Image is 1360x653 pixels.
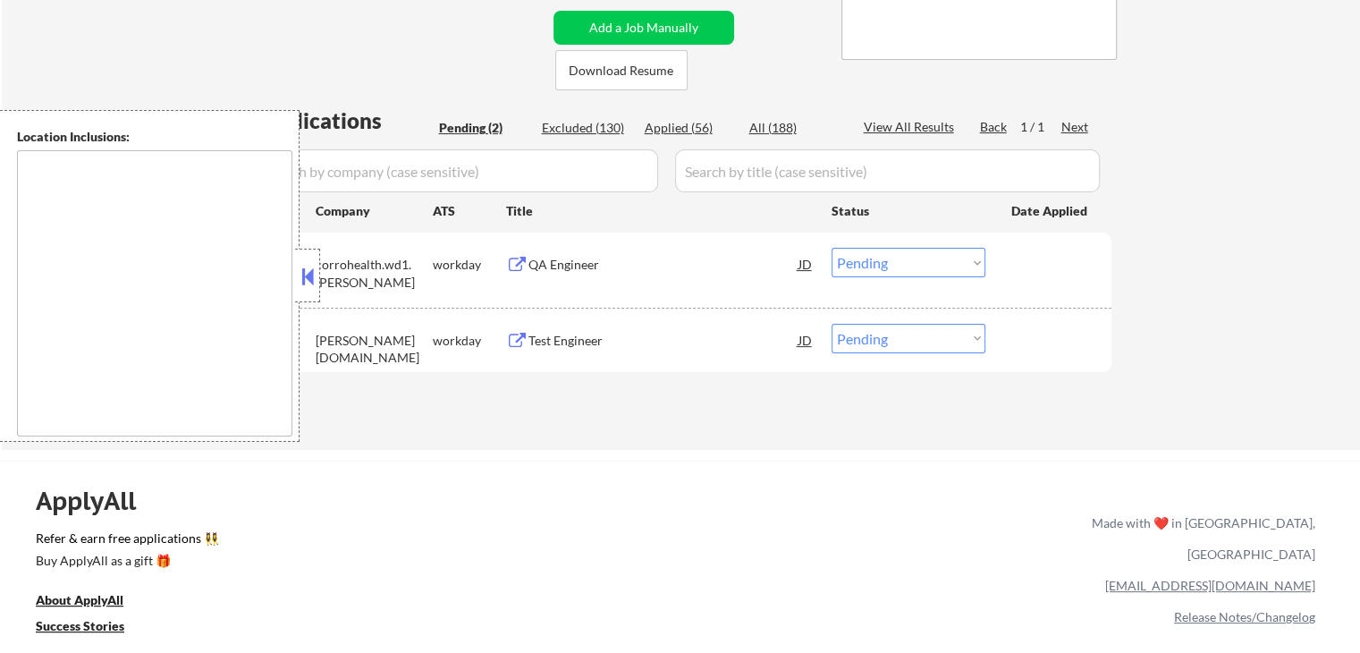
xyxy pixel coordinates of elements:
div: Buy ApplyAll as a gift 🎁 [36,555,215,567]
div: JD [797,248,815,280]
a: About ApplyAll [36,590,148,613]
a: [EMAIL_ADDRESS][DOMAIN_NAME] [1105,578,1315,593]
input: Search by company (case sensitive) [256,149,658,192]
div: [PERSON_NAME][DOMAIN_NAME] [316,332,433,367]
div: workday [433,256,506,274]
u: About ApplyAll [36,592,123,607]
input: Search by title (case sensitive) [675,149,1100,192]
div: ApplyAll [36,486,156,516]
div: ATS [433,202,506,220]
div: Test Engineer [528,332,798,350]
div: Title [506,202,815,220]
u: Success Stories [36,618,124,633]
div: Location Inclusions: [17,128,292,146]
div: 1 / 1 [1020,118,1061,136]
div: Pending (2) [439,119,528,137]
div: View All Results [864,118,959,136]
div: Applications [256,110,433,131]
a: Buy ApplyAll as a gift 🎁 [36,551,215,573]
div: Applied (56) [645,119,734,137]
div: Back [980,118,1009,136]
a: Refer & earn free applications 👯‍♀️ [36,532,718,551]
div: workday [433,332,506,350]
div: Status [832,194,985,226]
div: QA Engineer [528,256,798,274]
a: Success Stories [36,616,148,639]
div: Next [1061,118,1090,136]
div: JD [797,324,815,356]
div: Date Applied [1011,202,1090,220]
a: Release Notes/Changelog [1174,609,1315,624]
div: Excluded (130) [542,119,631,137]
button: Download Resume [555,50,688,90]
div: All (188) [749,119,839,137]
div: Company [316,202,433,220]
div: corrohealth.wd1.[PERSON_NAME] [316,256,433,291]
button: Add a Job Manually [553,11,734,45]
div: Made with ❤️ in [GEOGRAPHIC_DATA], [GEOGRAPHIC_DATA] [1085,507,1315,570]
